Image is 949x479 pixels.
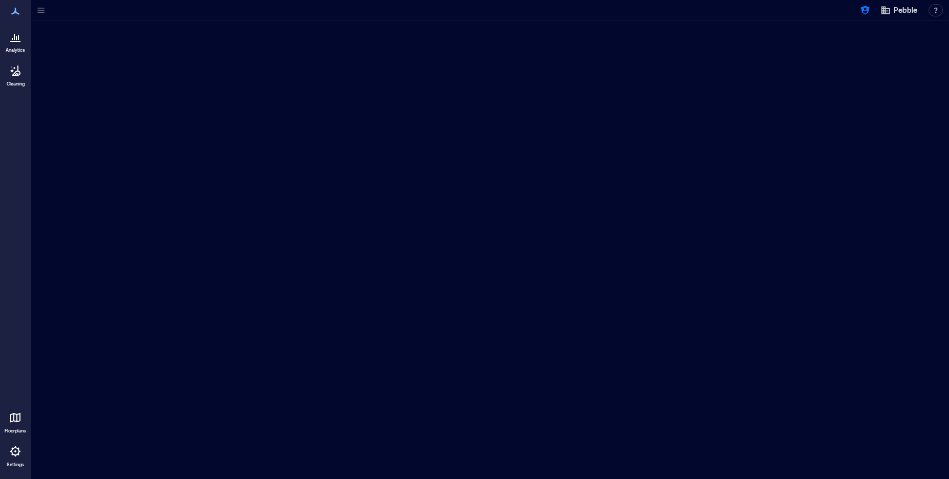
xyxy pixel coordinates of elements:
[3,58,28,90] a: Cleaning
[5,428,26,434] p: Floorplans
[7,81,25,87] p: Cleaning
[894,5,917,15] span: Pebble
[2,405,29,437] a: Floorplans
[3,439,28,471] a: Settings
[877,2,920,18] button: Pebble
[7,462,24,468] p: Settings
[3,25,28,56] a: Analytics
[6,47,25,53] p: Analytics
